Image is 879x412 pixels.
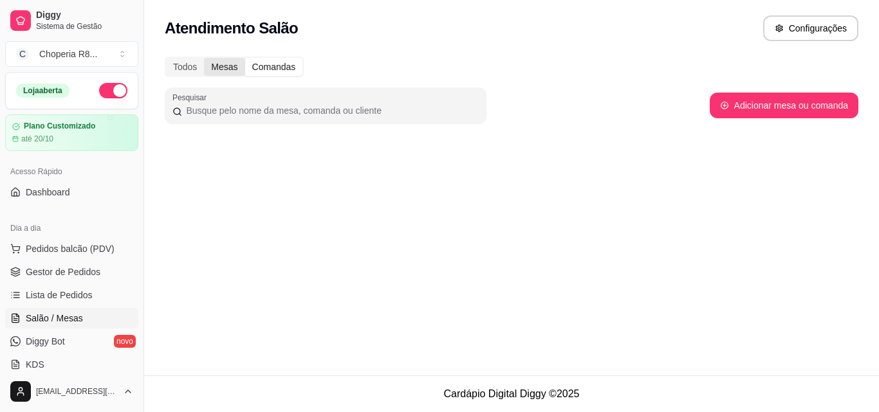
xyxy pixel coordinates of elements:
span: Salão / Mesas [26,312,83,325]
a: Plano Customizadoaté 20/10 [5,114,138,151]
span: Pedidos balcão (PDV) [26,242,115,255]
span: [EMAIL_ADDRESS][DOMAIN_NAME] [36,386,118,397]
span: Dashboard [26,186,70,199]
button: Adicionar mesa ou comanda [710,93,858,118]
button: Alterar Status [99,83,127,98]
span: Gestor de Pedidos [26,265,100,278]
input: Pesquisar [182,104,479,117]
a: Salão / Mesas [5,308,138,328]
a: DiggySistema de Gestão [5,5,138,36]
div: Choperia R8 ... [39,48,97,60]
div: Comandas [245,58,303,76]
div: Todos [166,58,204,76]
button: Configurações [763,15,858,41]
a: Dashboard [5,182,138,202]
button: Pedidos balcão (PDV) [5,238,138,259]
footer: Cardápio Digital Diggy © 2025 [144,375,879,412]
span: Diggy Bot [26,335,65,348]
div: Mesas [204,58,245,76]
span: Lista de Pedidos [26,289,93,301]
span: C [16,48,29,60]
a: KDS [5,354,138,375]
span: KDS [26,358,44,371]
article: até 20/10 [21,134,53,144]
a: Diggy Botnovo [5,331,138,352]
a: Lista de Pedidos [5,285,138,305]
div: Loja aberta [16,84,69,98]
label: Pesquisar [172,92,211,103]
a: Gestor de Pedidos [5,262,138,282]
div: Acesso Rápido [5,161,138,182]
button: Select a team [5,41,138,67]
article: Plano Customizado [24,121,95,131]
button: [EMAIL_ADDRESS][DOMAIN_NAME] [5,376,138,407]
h2: Atendimento Salão [165,18,298,39]
div: Dia a dia [5,218,138,238]
span: Diggy [36,10,133,21]
span: Sistema de Gestão [36,21,133,31]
